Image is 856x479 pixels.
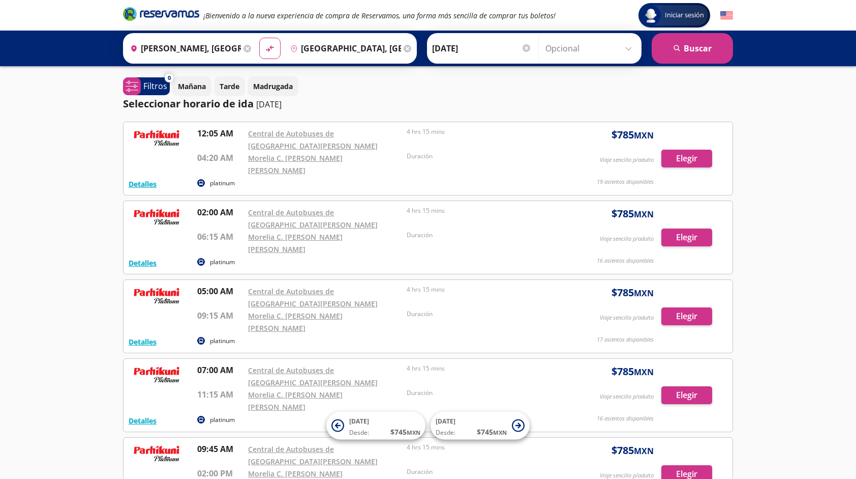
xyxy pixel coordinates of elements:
p: platinum [210,258,235,267]
span: $ 745 [390,427,420,437]
i: Brand Logo [123,6,199,21]
p: 4 hrs 15 mins [407,127,560,136]
p: 02:00 AM [197,206,243,218]
span: Desde: [436,428,455,437]
p: Duración [407,309,560,319]
button: Elegir [661,307,712,325]
p: 16 asientos disponibles [597,414,654,423]
input: Buscar Origen [126,36,241,61]
span: $ 785 [612,206,654,221]
button: 0Filtros [123,77,170,95]
p: [DATE] [256,98,282,110]
button: Detalles [129,258,157,268]
p: 09:15 AM [197,309,243,322]
a: Central de Autobuses de [GEOGRAPHIC_DATA][PERSON_NAME] [248,208,378,230]
a: Central de Autobuses de [GEOGRAPHIC_DATA][PERSON_NAME] [248,365,378,387]
p: Viaje sencillo p/adulto [600,235,654,243]
span: [DATE] [436,417,455,426]
button: Madrugada [248,76,298,96]
p: Madrugada [253,81,293,92]
small: MXN [493,429,507,436]
small: MXN [634,130,654,141]
a: Central de Autobuses de [GEOGRAPHIC_DATA][PERSON_NAME] [248,287,378,308]
p: Viaje sencillo p/adulto [600,392,654,401]
p: Mañana [178,81,206,92]
a: Central de Autobuses de [GEOGRAPHIC_DATA][PERSON_NAME] [248,444,378,466]
p: Viaje sencillo p/adulto [600,314,654,322]
small: MXN [634,367,654,378]
span: $ 785 [612,364,654,379]
p: 05:00 AM [197,285,243,297]
small: MXN [634,445,654,457]
small: MXN [634,209,654,220]
a: Brand Logo [123,6,199,24]
span: 0 [168,74,171,82]
a: Morelia C. [PERSON_NAME] [PERSON_NAME] [248,153,343,175]
span: Iniciar sesión [661,10,708,20]
img: RESERVAMOS [129,127,185,148]
img: RESERVAMOS [129,443,185,463]
a: Morelia C. [PERSON_NAME] [PERSON_NAME] [248,232,343,254]
input: Opcional [545,36,636,61]
p: 4 hrs 15 mins [407,364,560,373]
small: MXN [634,288,654,299]
button: Buscar [652,33,733,64]
p: Viaje sencillo p/adulto [600,156,654,164]
em: ¡Bienvenido a la nueva experiencia de compra de Reservamos, una forma más sencilla de comprar tus... [203,11,556,20]
p: 4 hrs 15 mins [407,443,560,452]
p: 19 asientos disponibles [597,178,654,186]
button: Elegir [661,150,712,167]
p: 4 hrs 15 mins [407,285,560,294]
a: Morelia C. [PERSON_NAME] [PERSON_NAME] [248,390,343,412]
span: $ 785 [612,127,654,143]
a: Central de Autobuses de [GEOGRAPHIC_DATA][PERSON_NAME] [248,129,378,151]
span: [DATE] [349,417,369,426]
span: Desde: [349,428,369,437]
p: Duración [407,152,560,161]
p: 04:20 AM [197,152,243,164]
button: Detalles [129,336,157,347]
button: Elegir [661,229,712,246]
input: Elegir Fecha [432,36,532,61]
a: Morelia C. [PERSON_NAME] [PERSON_NAME] [248,311,343,333]
p: platinum [210,336,235,346]
button: Mañana [172,76,211,96]
button: Tarde [214,76,245,96]
span: $ 785 [612,285,654,300]
p: 07:00 AM [197,364,243,376]
p: Filtros [143,80,167,92]
button: English [720,9,733,22]
p: 12:05 AM [197,127,243,139]
p: Seleccionar horario de ida [123,96,254,111]
small: MXN [407,429,420,436]
p: 16 asientos disponibles [597,257,654,265]
p: Duración [407,231,560,240]
p: 09:45 AM [197,443,243,455]
p: platinum [210,415,235,425]
p: Duración [407,467,560,476]
p: Duración [407,388,560,398]
span: $ 745 [477,427,507,437]
input: Buscar Destino [286,36,401,61]
p: 06:15 AM [197,231,243,243]
button: [DATE]Desde:$745MXN [326,412,425,440]
img: RESERVAMOS [129,364,185,384]
p: 11:15 AM [197,388,243,401]
button: Elegir [661,386,712,404]
button: Detalles [129,415,157,426]
p: platinum [210,179,235,188]
img: RESERVAMOS [129,206,185,227]
img: RESERVAMOS [129,285,185,305]
p: 4 hrs 15 mins [407,206,560,215]
span: $ 785 [612,443,654,458]
button: [DATE]Desde:$745MXN [431,412,530,440]
p: Tarde [220,81,239,92]
p: 17 asientos disponibles [597,335,654,344]
button: Detalles [129,179,157,189]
